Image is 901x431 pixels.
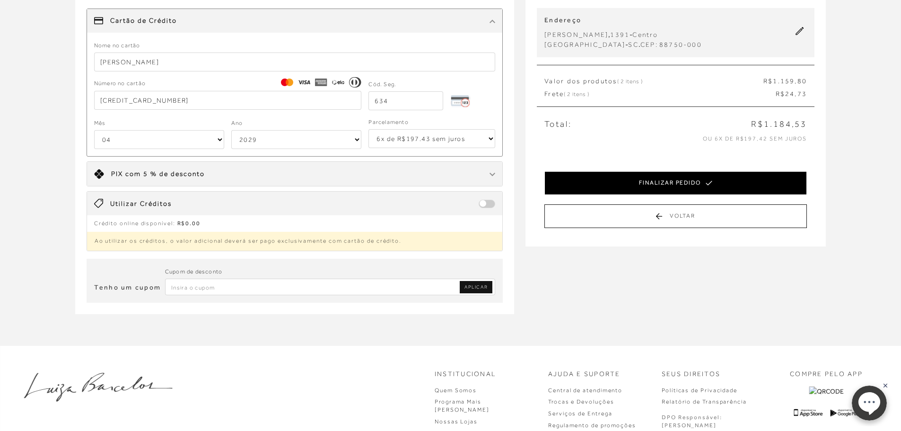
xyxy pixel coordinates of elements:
[464,284,488,290] span: APLICAR
[751,118,807,130] span: R$1.184,53
[830,409,859,417] img: Google Play Logo
[548,422,636,429] a: Regulamento de promoções
[640,41,658,48] span: CEP:
[165,267,222,276] label: Cupom de desconto
[632,31,657,38] span: Centro
[795,77,807,85] span: ,80
[165,279,496,295] input: Inserir Código da Promoção
[548,369,621,379] p: Ajuda e Suporte
[544,16,702,25] p: Endereço
[24,373,172,402] img: luiza-barcelos.png
[94,41,140,50] label: Nome no cartão
[490,173,495,176] img: chevron
[490,19,495,23] img: chevron
[94,119,106,128] label: Mês
[368,118,408,127] label: Parcelamento
[662,398,747,405] a: Relatório de Transparência
[125,170,205,177] span: com 5 % de desconto
[435,418,478,425] a: Nossas Lojas
[763,77,773,85] span: R$
[435,369,496,379] p: Institucional
[544,31,608,38] span: [PERSON_NAME]
[548,387,622,394] a: Central de atendimento
[94,91,362,110] input: 0000 0000 0000 0000
[94,283,161,292] h3: Tenho um cupom
[809,387,844,396] img: QRCODE
[94,79,146,88] span: Número no cartão
[548,398,614,405] a: Trocas e Devoluções
[544,171,807,195] button: FINALIZAR PEDIDO
[617,78,643,85] span: ( 2 itens )
[544,118,571,130] span: Total:
[662,387,737,394] a: Políticas de Privacidade
[544,30,702,40] div: , -
[110,199,172,209] span: Utilizar Créditos
[548,410,612,417] a: Serviços de Entrega
[662,369,720,379] p: Seus Direitos
[544,204,807,228] button: Voltar
[177,220,201,227] span: R$0.00
[544,41,625,48] span: [GEOGRAPHIC_DATA]
[790,369,863,379] p: COMPRE PELO APP
[368,91,443,110] input: 000
[773,77,795,85] span: 1.159
[703,135,807,142] span: ou 6x de R$197,42 sem juros
[94,220,175,227] span: Crédito online disponível:
[544,40,702,50] div: - .
[460,281,492,293] a: Aplicar Código
[111,170,123,177] span: PIX
[87,232,503,251] p: Ao utilizar os créditos, o valor adicional deverá ser pago exclusivamente com cartão de crédito.
[110,16,177,26] span: Cartão de Crédito
[662,413,722,430] p: DPO Responsável: [PERSON_NAME]
[435,387,477,394] a: Quem Somos
[776,89,807,99] span: R$24,73
[628,41,638,48] span: SC
[610,31,630,38] span: 1391
[544,89,589,99] span: Frete
[368,80,396,89] label: Cód. Seg.
[794,409,822,417] img: App Store Logo
[435,398,490,413] a: Programa Mais [PERSON_NAME]
[544,77,642,86] span: Valor dos produtos
[659,41,702,48] span: 88750-000
[231,119,243,128] label: Ano
[94,53,496,71] input: Ex. João S Silva
[564,91,589,97] span: ( 2 itens )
